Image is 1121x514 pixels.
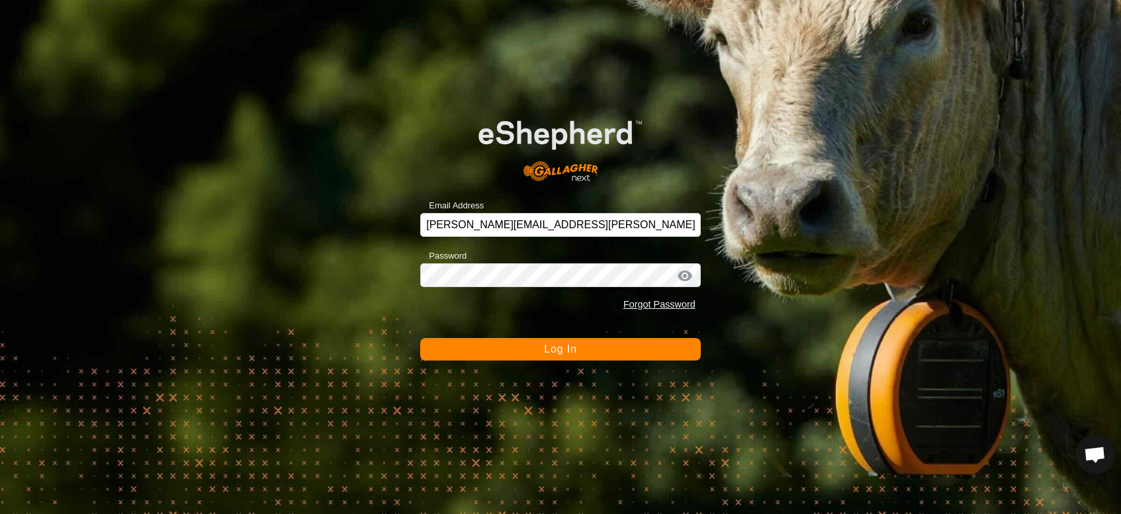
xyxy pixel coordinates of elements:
label: Email Address [420,199,484,212]
a: Forgot Password [623,299,695,310]
span: Log In [544,343,576,355]
button: Log In [420,338,701,361]
div: Open chat [1075,435,1115,474]
img: E-shepherd Logo [449,97,673,193]
label: Password [420,249,467,263]
input: Email Address [420,213,701,237]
